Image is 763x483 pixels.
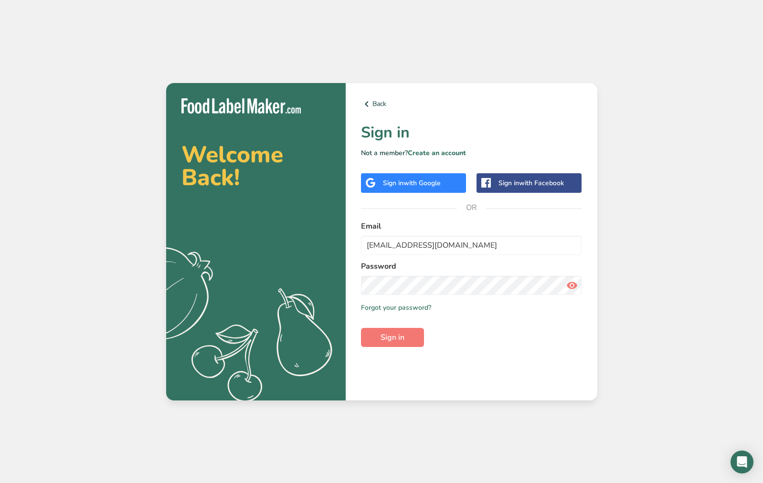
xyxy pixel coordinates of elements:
[361,303,431,313] a: Forgot your password?
[361,98,582,110] a: Back
[381,332,404,343] span: Sign in
[383,178,441,188] div: Sign in
[731,451,753,473] div: Open Intercom Messenger
[181,98,301,114] img: Food Label Maker
[181,143,330,189] h2: Welcome Back!
[361,148,582,158] p: Not a member?
[457,193,486,222] span: OR
[519,178,564,188] span: with Facebook
[361,236,582,255] input: Enter Your Email
[361,328,424,347] button: Sign in
[498,178,564,188] div: Sign in
[403,178,441,188] span: with Google
[361,121,582,144] h1: Sign in
[408,148,466,157] a: Create an account
[361,261,582,272] label: Password
[361,220,582,232] label: Email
